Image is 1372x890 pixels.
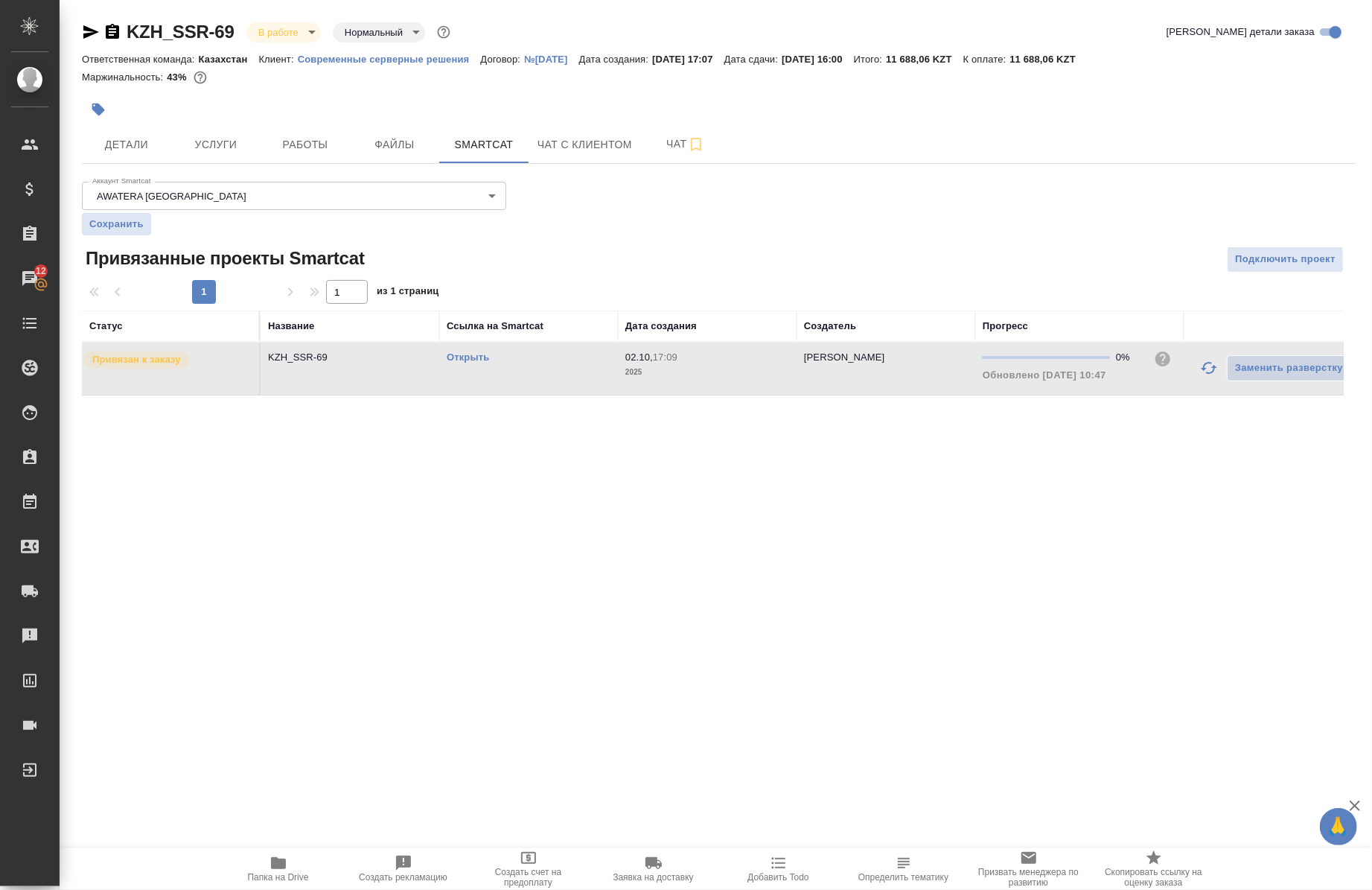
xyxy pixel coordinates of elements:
[983,369,1106,381] span: Обновлено [DATE] 10:47
[447,319,543,334] div: Ссылка на Smartcat
[333,22,425,42] div: В работе
[983,319,1028,334] div: Прогресс
[687,136,705,153] svg: Подписаться
[625,365,789,380] p: 2025
[1227,247,1344,273] button: Подключить проект
[258,54,297,65] p: Клиент:
[127,22,234,42] a: KZH_SSR-69
[447,352,489,363] a: Открыть
[82,54,199,65] p: Ответственная команда:
[537,136,632,154] span: Чат с клиентом
[804,319,856,334] div: Создатель
[91,136,162,154] span: Детали
[963,54,1010,65] p: К оплате:
[199,54,259,65] p: Казахстан
[1227,355,1351,381] button: Заменить разверстку
[82,182,506,210] div: AWATERA [GEOGRAPHIC_DATA]
[4,260,56,297] a: 12
[653,352,677,363] p: 17:09
[254,26,303,39] button: В работе
[340,26,407,39] button: Нормальный
[1235,360,1343,377] span: Заменить разверстку
[89,217,144,232] span: Сохранить
[579,54,652,65] p: Дата создания:
[246,22,321,42] div: В работе
[298,52,481,65] a: Современные серверные решения
[298,54,481,65] p: Современные серверные решения
[82,71,167,83] p: Маржинальность:
[1009,54,1087,65] p: 11 688,06 KZT
[1326,811,1351,842] span: 🙏
[652,54,724,65] p: [DATE] 17:07
[625,319,697,334] div: Дата создания
[524,54,579,65] p: №[DATE]
[82,93,115,126] button: Добавить тэг
[377,282,439,304] span: из 1 страниц
[804,352,885,363] p: [PERSON_NAME]
[1116,350,1142,365] div: 0%
[448,136,520,154] span: Smartcat
[1167,25,1315,39] span: [PERSON_NAME] детали заказа
[167,71,190,83] p: 43%
[82,213,151,235] button: Сохранить
[103,23,121,41] button: Скопировать ссылку
[782,54,854,65] p: [DATE] 16:00
[480,54,524,65] p: Договор:
[269,136,341,154] span: Работы
[180,136,252,154] span: Услуги
[434,22,453,42] button: Доп статусы указывают на важность/срочность заказа
[886,54,963,65] p: 11 688,06 KZT
[82,247,365,270] span: Привязанные проекты Smartcat
[359,136,430,154] span: Файлы
[650,135,721,153] span: Чат
[27,264,55,279] span: 12
[524,52,579,65] a: №[DATE]
[92,190,251,203] button: AWATERA [GEOGRAPHIC_DATA]
[1320,808,1357,845] button: 🙏
[625,352,653,363] p: 02.10,
[191,68,210,87] button: 888.91 RUB;
[268,319,314,334] div: Название
[82,23,100,41] button: Скопировать ссылку для ЯМессенджера
[89,319,123,334] div: Статус
[268,350,432,365] p: KZH_SSR-69
[724,54,782,65] p: Дата сдачи:
[1191,350,1227,386] button: Обновить прогресс
[92,352,181,367] p: Привязан к заказу
[1235,251,1336,268] span: Подключить проект
[854,54,886,65] p: Итого:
